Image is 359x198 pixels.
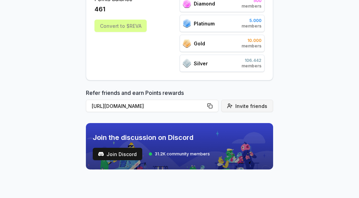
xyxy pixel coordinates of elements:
span: Invite friends [235,102,267,110]
span: Silver [194,60,208,67]
span: members [242,43,261,49]
span: Join the discussion on Discord [93,133,210,142]
span: members [242,3,261,9]
span: Gold [194,40,205,47]
span: members [242,63,261,69]
img: ranks_icon [183,39,191,48]
span: 106.442 [242,58,261,63]
img: test [98,151,104,157]
button: [URL][DOMAIN_NAME] [86,100,218,112]
span: 31.2K community members [155,151,210,157]
span: Join Discord [106,151,137,158]
button: Invite friends [221,100,273,112]
a: testJoin Discord [93,148,142,160]
span: 5.000 [242,18,261,23]
div: Refer friends and earn Points rewards [86,89,273,115]
button: Join Discord [93,148,142,160]
span: members [242,23,261,29]
span: 10.000 [242,38,261,43]
img: discord_banner [86,123,273,169]
img: ranks_icon [183,19,191,28]
img: ranks_icon [183,59,191,68]
span: Platinum [194,20,215,27]
span: 461 [94,4,105,14]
